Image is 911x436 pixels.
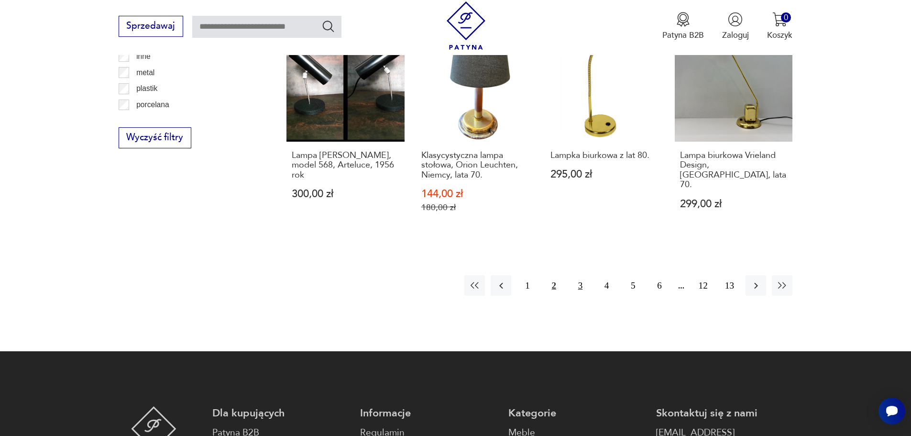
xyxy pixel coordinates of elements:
[292,189,399,199] p: 300,00 zł
[286,23,405,235] a: KlasykLampa Gino Safratti, model 568, Arteluce, 1956 rokLampa [PERSON_NAME], model 568, Arteluce,...
[680,151,788,190] h3: Lampa biurkowa Vrieland Design, [GEOGRAPHIC_DATA], lata 70.
[545,23,663,235] a: Lampka biurkowa z lat 80.Lampka biurkowa z lat 80.295,00 zł
[623,275,643,296] button: 5
[728,12,743,27] img: Ikonka użytkownika
[136,114,160,127] p: porcelit
[656,406,792,420] p: Skontaktuj się z nami
[136,67,154,79] p: metal
[321,19,335,33] button: Szukaj
[675,23,793,235] a: Lampa biurkowa Vrieland Design, Holandia, lata 70.Lampa biurkowa Vrieland Design, [GEOGRAPHIC_DAT...
[421,189,529,199] p: 144,00 zł
[662,12,704,41] button: Patyna B2B
[781,12,791,22] div: 0
[421,202,529,212] p: 180,00 zł
[767,12,792,41] button: 0Koszyk
[119,23,183,31] a: Sprzedawaj
[136,82,157,95] p: plastik
[767,30,792,41] p: Koszyk
[416,23,534,235] a: SaleKlasycystyczna lampa stołowa, Orion Leuchten, Niemcy, lata 70.Klasycystyczna lampa stołowa, O...
[136,50,150,63] p: inne
[517,275,538,296] button: 1
[772,12,787,27] img: Ikona koszyka
[722,30,749,41] p: Zaloguj
[421,151,529,180] h3: Klasycystyczna lampa stołowa, Orion Leuchten, Niemcy, lata 70.
[212,406,349,420] p: Dla kupujących
[292,151,399,180] h3: Lampa [PERSON_NAME], model 568, Arteluce, 1956 rok
[136,99,169,111] p: porcelana
[680,199,788,209] p: 299,00 zł
[676,12,691,27] img: Ikona medalu
[693,275,713,296] button: 12
[570,275,591,296] button: 3
[722,12,749,41] button: Zaloguj
[119,16,183,37] button: Sprzedawaj
[550,169,658,179] p: 295,00 zł
[360,406,496,420] p: Informacje
[649,275,670,296] button: 6
[719,275,740,296] button: 13
[544,275,564,296] button: 2
[550,151,658,160] h3: Lampka biurkowa z lat 80.
[442,1,490,50] img: Patyna - sklep z meblami i dekoracjami vintage
[662,30,704,41] p: Patyna B2B
[878,398,905,425] iframe: Smartsupp widget button
[662,12,704,41] a: Ikona medaluPatyna B2B
[508,406,645,420] p: Kategorie
[596,275,617,296] button: 4
[119,127,191,148] button: Wyczyść filtry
